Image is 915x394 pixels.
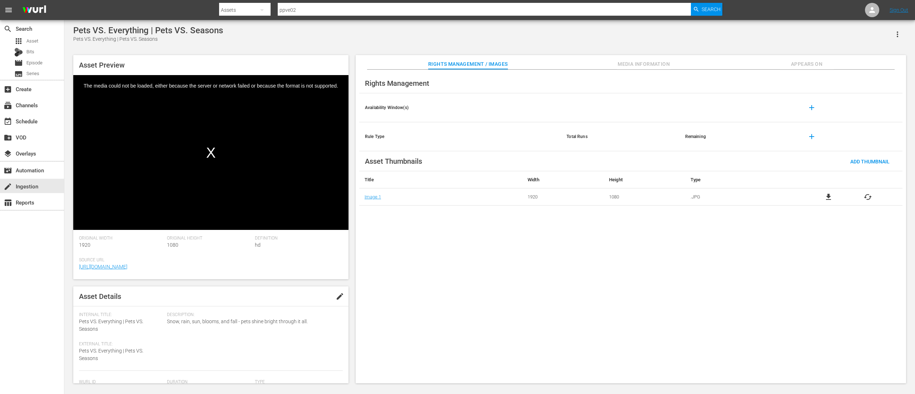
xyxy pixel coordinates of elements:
span: Add Thumbnail [845,159,895,164]
th: Height [604,171,685,188]
span: hd [255,242,261,248]
button: cached [864,193,872,201]
div: Pets VS. Everything | Pets VS. Seasons [73,35,223,43]
span: Media Information [617,60,671,69]
span: Bits [26,48,34,55]
th: Title [359,171,522,188]
th: Availability Window(s) [359,93,561,122]
td: .JPG [685,188,794,206]
span: Ingestion [4,182,12,191]
a: [URL][DOMAIN_NAME] [79,264,127,270]
span: Source Url [79,257,339,263]
th: Remaining [679,122,798,151]
span: 1920 [79,242,90,248]
td: 1080 [604,188,685,206]
td: 1920 [522,188,604,206]
span: External Title: [79,341,163,347]
button: add [803,99,820,116]
button: Search [691,3,722,16]
span: add [807,103,816,112]
a: Sign Out [890,7,908,13]
span: Asset Preview [79,61,125,69]
span: Reports [4,198,12,207]
span: Pets VS. Everything | Pets VS. Seasons [79,319,143,332]
span: Search [4,25,12,33]
span: Pets VS. Everything | Pets VS. Seasons [79,348,143,361]
span: Rights Management / Images [428,60,508,69]
span: Original Height [167,236,251,241]
span: Asset [26,38,38,45]
span: Series [26,70,39,77]
span: Asset [14,37,23,45]
span: Episode [14,59,23,67]
div: Bits [14,48,23,56]
span: Rights Management [365,79,429,88]
span: Original Width [79,236,163,241]
a: Image 1 [365,194,381,200]
span: Definition [255,236,339,241]
span: Type [255,379,339,385]
button: edit [331,288,348,305]
span: Overlays [4,149,12,158]
span: Asset Details [79,292,121,301]
span: Search [702,3,721,16]
span: Wurl Id [79,379,163,385]
a: file_download [824,193,833,201]
span: Series [14,70,23,78]
span: Automation [4,166,12,175]
button: Add Thumbnail [845,155,895,168]
div: Video Player [73,75,348,230]
span: edit [336,292,344,301]
span: Duration [167,379,251,385]
div: Pets VS. Everything | Pets VS. Seasons [73,25,223,35]
th: Total Runs [561,122,679,151]
span: Schedule [4,117,12,126]
span: Episode [26,59,43,67]
th: Width [522,171,604,188]
span: Description: [167,312,339,318]
button: add [803,128,820,145]
span: 1080 [167,242,178,248]
th: Type [685,171,794,188]
span: Create [4,85,12,94]
span: Channels [4,101,12,110]
span: VOD [4,133,12,142]
span: add [807,132,816,141]
img: ans4CAIJ8jUAAAAAAAAAAAAAAAAAAAAAAAAgQb4GAAAAAAAAAAAAAAAAAAAAAAAAJMjXAAAAAAAAAAAAAAAAAAAAAAAAgAT5G... [17,2,51,19]
span: Internal Title: [79,312,163,318]
span: Appears On [780,60,834,69]
span: Snow, rain, sun, blooms, and fall - pets shine bright through it all. [167,318,339,325]
span: Asset Thumbnails [365,157,422,166]
span: menu [4,6,13,14]
th: Rule Type [359,122,561,151]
